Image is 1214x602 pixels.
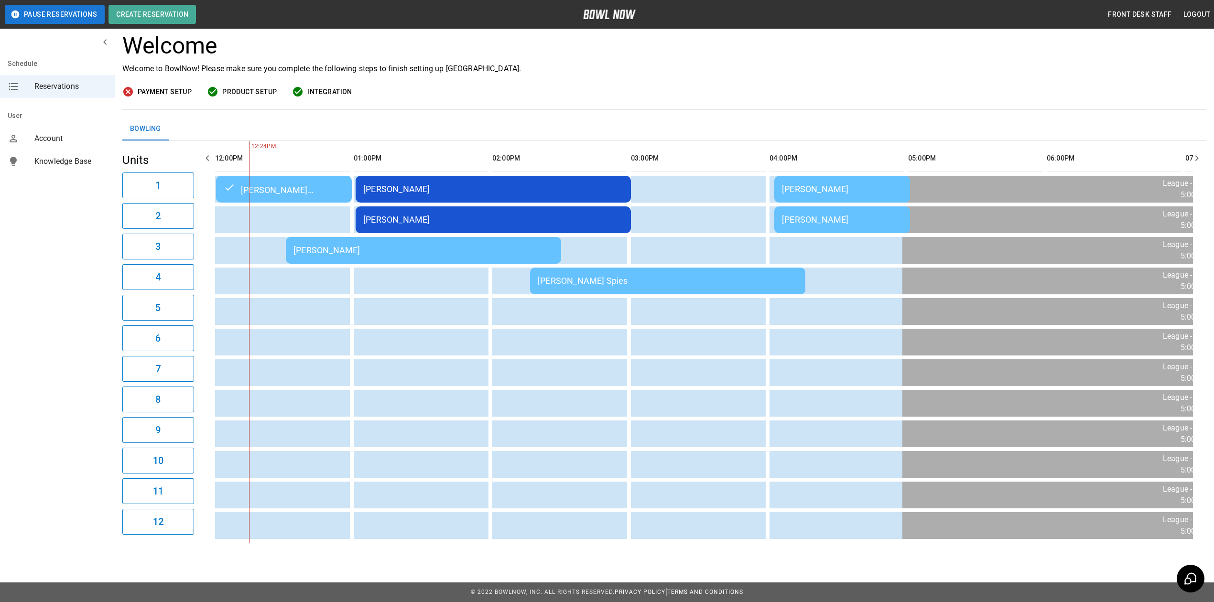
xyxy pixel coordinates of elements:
[122,356,194,382] button: 7
[782,184,902,194] div: [PERSON_NAME]
[363,215,623,225] div: [PERSON_NAME]
[155,178,161,193] h6: 1
[122,448,194,473] button: 10
[538,276,798,286] div: [PERSON_NAME] Spies
[224,183,344,195] div: [PERSON_NAME] [PERSON_NAME]
[122,417,194,443] button: 9
[667,589,743,595] a: Terms and Conditions
[155,331,161,346] h6: 6
[155,422,161,438] h6: 9
[122,387,194,412] button: 8
[155,392,161,407] h6: 8
[34,133,107,144] span: Account
[153,514,163,529] h6: 12
[615,589,665,595] a: Privacy Policy
[138,86,192,98] span: Payment Setup
[122,509,194,535] button: 12
[492,145,627,172] th: 02:00PM
[122,478,194,504] button: 11
[363,184,623,194] div: [PERSON_NAME]
[122,172,194,198] button: 1
[155,300,161,315] h6: 5
[583,10,636,19] img: logo
[471,589,615,595] span: © 2022 BowlNow, Inc. All Rights Reserved.
[155,208,161,224] h6: 2
[122,118,169,140] button: Bowling
[122,32,1206,59] h3: Welcome
[215,145,350,172] th: 12:00PM
[5,5,105,24] button: Pause Reservations
[108,5,196,24] button: Create Reservation
[155,269,161,285] h6: 4
[222,86,277,98] span: Product Setup
[155,239,161,254] h6: 3
[122,325,194,351] button: 6
[782,215,902,225] div: [PERSON_NAME]
[293,245,553,255] div: [PERSON_NAME]
[1180,6,1214,23] button: Logout
[122,264,194,290] button: 4
[249,142,251,151] span: 12:24PM
[122,295,194,321] button: 5
[153,453,163,468] h6: 10
[122,152,194,168] h5: Units
[122,234,194,259] button: 3
[1104,6,1175,23] button: Front Desk Staff
[122,63,1206,75] p: Welcome to BowlNow! Please make sure you complete the following steps to finish setting up [GEOGR...
[122,118,1206,140] div: inventory tabs
[155,361,161,376] h6: 7
[34,156,107,167] span: Knowledge Base
[631,145,766,172] th: 03:00PM
[122,203,194,229] button: 2
[153,484,163,499] h6: 11
[354,145,488,172] th: 01:00PM
[307,86,352,98] span: Integration
[34,81,107,92] span: Reservations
